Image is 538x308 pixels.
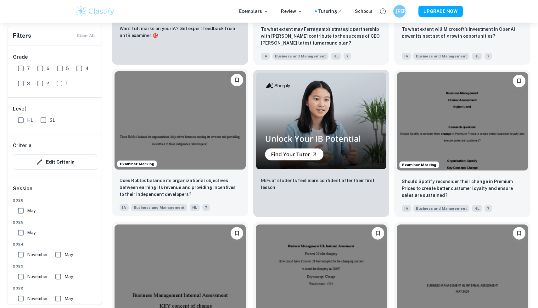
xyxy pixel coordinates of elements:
[513,75,525,87] button: Bookmark
[253,70,389,217] a: Thumbnail96% of students feel more confident after their first lesson
[418,6,463,17] button: UPGRADE NOW
[261,177,382,191] p: 96% of students feel more confident after their first lesson
[27,80,30,87] span: 3
[47,65,49,72] span: 6
[13,154,97,170] button: Edit Criteria
[372,227,384,240] button: Bookmark
[513,227,525,240] button: Bookmark
[27,117,33,124] span: HL
[13,31,31,40] h6: Filters
[13,241,97,247] span: 2024
[378,6,388,17] button: Help and Feedback
[402,205,411,212] span: IA
[131,204,187,211] span: Business and Management
[13,53,97,61] h6: Grade
[396,8,403,15] h6: [PERSON_NAME]
[120,204,129,211] span: IA
[256,72,387,170] img: Thumbnail
[261,26,382,46] p: To what extent may Ferragamo’s strategic partnership with Farfetch contribute to the success of C...
[355,8,373,15] a: Schools
[485,53,492,60] span: 7
[413,205,469,212] span: Business and Management
[272,53,328,60] span: Business and Management
[13,142,31,149] h6: Criteria
[117,161,157,167] span: Examiner Marking
[190,204,200,211] span: HL
[64,273,73,280] span: May
[344,53,351,60] span: 7
[50,117,55,124] span: SL
[47,80,49,87] span: 2
[318,8,342,15] a: Tutoring
[115,71,246,169] img: Business and Management IA example thumbnail: Does Roblox balance its organizational o
[13,285,97,291] span: 2022
[120,25,241,39] p: Want full marks on your IA ? Get expert feedback from an IB examiner!
[64,251,73,258] span: May
[27,207,36,214] span: May
[331,53,341,60] span: HL
[27,273,48,280] span: November
[112,70,248,217] a: Examiner MarkingBookmarkDoes Roblox balance its organizational objectives between earning its rev...
[394,70,530,217] a: Examiner MarkingBookmarkShould Spotify reconsider their change in Premium Prices to create better...
[393,5,406,18] button: [PERSON_NAME]
[402,26,523,40] p: To what extent will Microsoft’s investment in OpenAI power its next set of growth opportunities?
[413,53,469,60] span: Business and Management
[64,295,73,302] span: May
[397,72,528,170] img: Business and Management IA example thumbnail: Should Spotify reconsider their change i
[13,185,97,197] h6: Session
[402,53,411,60] span: IA
[231,227,243,240] button: Bookmark
[86,65,89,72] span: 4
[472,205,482,212] span: HL
[261,53,270,60] span: IA
[27,251,48,258] span: November
[13,105,97,113] h6: Level
[13,197,97,203] span: 2026
[27,229,36,236] span: May
[472,53,482,60] span: HL
[66,65,69,72] span: 5
[485,205,492,212] span: 7
[27,295,48,302] span: November
[120,177,241,198] p: Does Roblox balance its organizational objectives between earning its revenue and providing incen...
[66,80,68,87] span: 1
[402,178,523,199] p: Should Spotify reconsider their change in Premium Prices to create better customer loyalty and en...
[27,65,30,72] span: 7
[239,8,268,15] p: Exemplars
[400,162,439,168] span: Examiner Marking
[202,204,210,211] span: 7
[153,33,158,38] span: 🎯
[231,74,243,86] button: Bookmark
[75,5,115,18] img: Clastify logo
[281,8,302,15] p: Review
[13,219,97,225] span: 2025
[13,263,97,269] span: 2023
